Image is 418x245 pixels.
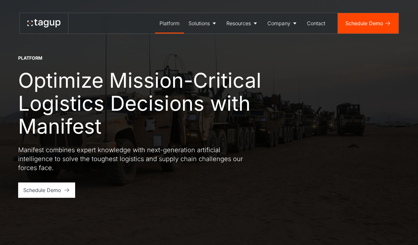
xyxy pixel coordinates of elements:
p: Manifest combines expert knowledge with next-generation artificial intelligence to solve the toug... [18,145,247,172]
h1: Optimize Mission-Critical Logistics Decisions with Manifest [18,69,286,138]
a: Schedule Demo [338,13,399,33]
a: Platform [155,13,184,33]
a: Schedule Demo [18,182,75,198]
div: Solutions [188,19,210,27]
a: Solutions [184,13,222,33]
div: Company [267,19,290,27]
div: Resources [226,19,251,27]
a: Company [263,13,302,33]
div: Schedule Demo [23,186,61,194]
div: Schedule Demo [345,19,383,27]
a: Contact [302,13,330,33]
div: Platform [18,55,42,61]
div: Platform [159,19,180,27]
div: Contact [307,19,325,27]
a: Resources [222,13,263,33]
